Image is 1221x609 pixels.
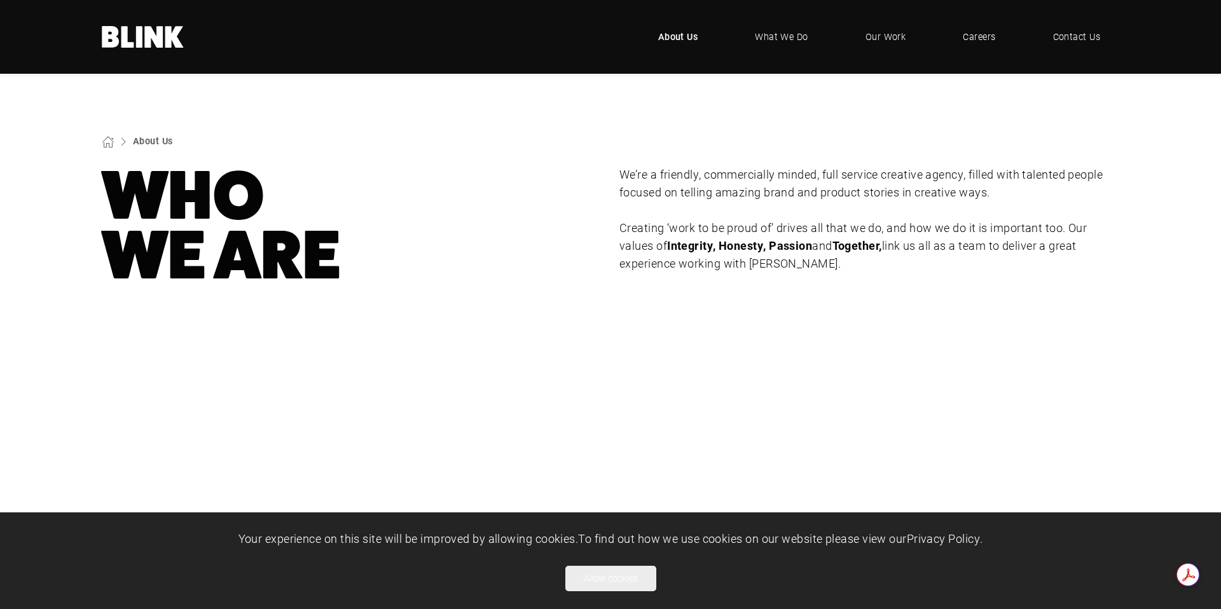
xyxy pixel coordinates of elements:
p: We’re a friendly, commercially minded, full service creative agency, filled with talented people ... [619,166,1119,202]
p: Creating ‘work to be proud of’ drives all that we do, and how we do it is important too. Our valu... [619,219,1119,273]
a: Careers [944,18,1014,56]
strong: Integrity, Honesty, Passion [667,238,812,253]
span: Your experience on this site will be improved by allowing cookies. To find out how we use cookies... [238,531,983,546]
a: Home [102,26,184,48]
span: About Us [658,30,698,44]
a: Privacy Policy [907,531,980,546]
a: Contact Us [1034,18,1120,56]
a: About Us [639,18,717,56]
a: About Us [133,135,173,147]
span: Careers [963,30,995,44]
a: What We Do [736,18,827,56]
h1: Who We Are [102,166,602,285]
a: Our Work [846,18,925,56]
span: What We Do [755,30,808,44]
strong: Together, [832,238,882,253]
span: Contact Us [1053,30,1101,44]
span: Our Work [866,30,906,44]
button: Allow cookies [565,566,656,591]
